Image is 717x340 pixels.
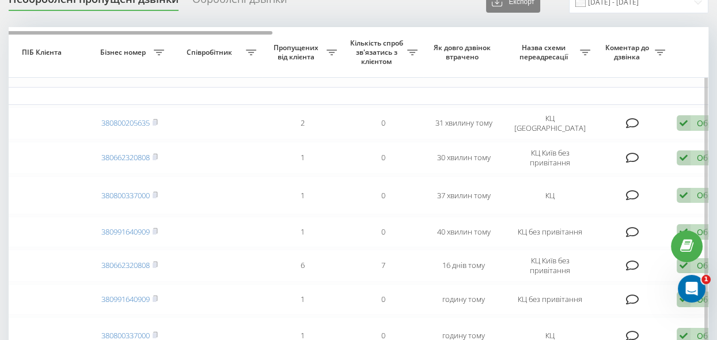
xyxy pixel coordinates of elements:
td: 1 [262,142,343,174]
td: 1 [262,284,343,315]
span: ПІБ Клієнта [7,48,79,57]
a: 380662320808 [101,152,150,163]
td: 30 хвилин тому [423,142,504,174]
td: КЦ Київ без привітання [504,250,596,282]
td: КЦ [504,176,596,214]
a: 380991640909 [101,294,150,304]
td: 40 хвилин тому [423,217,504,247]
a: 380991640909 [101,226,150,237]
td: 7 [343,250,423,282]
span: 1 [701,275,711,284]
td: 0 [343,142,423,174]
a: 380800337000 [101,190,150,201]
td: 31 хвилину тому [423,107,504,139]
td: 2 [262,107,343,139]
span: Як довго дзвінок втрачено [433,43,495,61]
a: 380800205635 [101,118,150,128]
td: 16 днів тому [423,250,504,282]
span: Співробітник [176,48,246,57]
iframe: Intercom live chat [678,275,705,303]
td: 0 [343,284,423,315]
td: 0 [343,217,423,247]
td: 0 [343,176,423,214]
td: КЦ Київ без привітання [504,142,596,174]
td: КЦ без привітання [504,284,596,315]
td: годину тому [423,284,504,315]
span: Назва схеми переадресації [510,43,580,61]
td: 37 хвилин тому [423,176,504,214]
td: 6 [262,250,343,282]
span: Коментар до дзвінка [602,43,655,61]
td: 1 [262,176,343,214]
a: 380662320808 [101,260,150,270]
td: КЦ [GEOGRAPHIC_DATA] [504,107,596,139]
span: Пропущених від клієнта [268,43,327,61]
td: КЦ без привітання [504,217,596,247]
td: 0 [343,107,423,139]
span: Кількість спроб зв'язатись з клієнтом [348,39,407,66]
td: 1 [262,217,343,247]
span: Бізнес номер [95,48,154,57]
